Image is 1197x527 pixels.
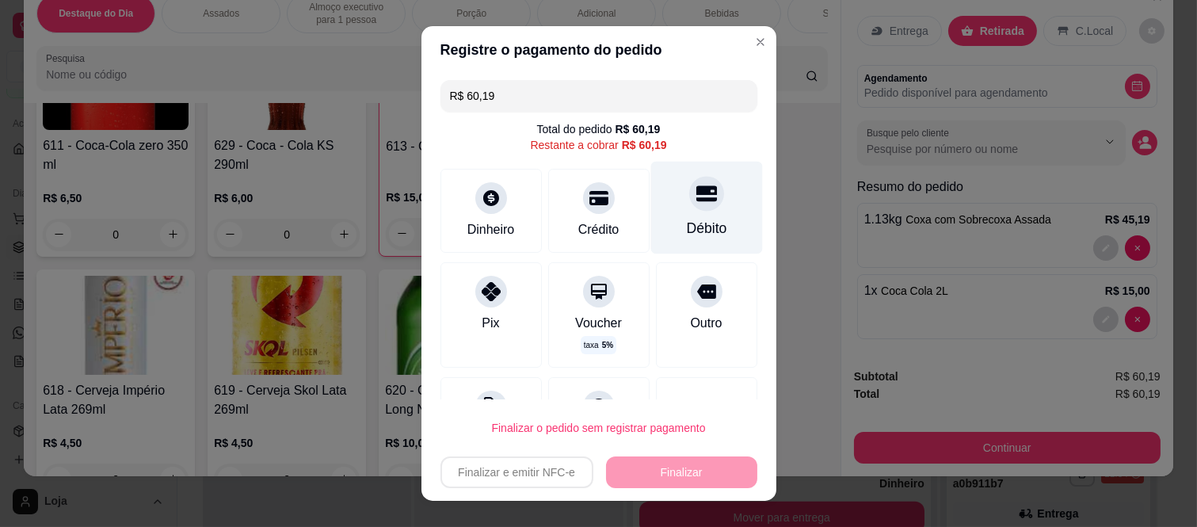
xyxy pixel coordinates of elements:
button: Finalizar o pedido sem registrar pagamento [440,412,757,444]
input: Ex.: hambúrguer de cordeiro [450,80,748,112]
div: Total do pedido [537,121,661,137]
div: R$ 60,19 [622,137,667,153]
div: Outro [690,314,722,333]
p: taxa [584,339,613,351]
div: Pix [482,314,499,333]
div: Restante a cobrar [530,137,666,153]
button: Close [748,29,773,55]
div: Crédito [578,220,619,239]
div: R$ 60,19 [616,121,661,137]
div: Débito [686,218,726,239]
div: Voucher [575,314,622,333]
span: 5 % [602,339,613,351]
header: Registre o pagamento do pedido [421,26,776,74]
div: Dinheiro [467,220,515,239]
